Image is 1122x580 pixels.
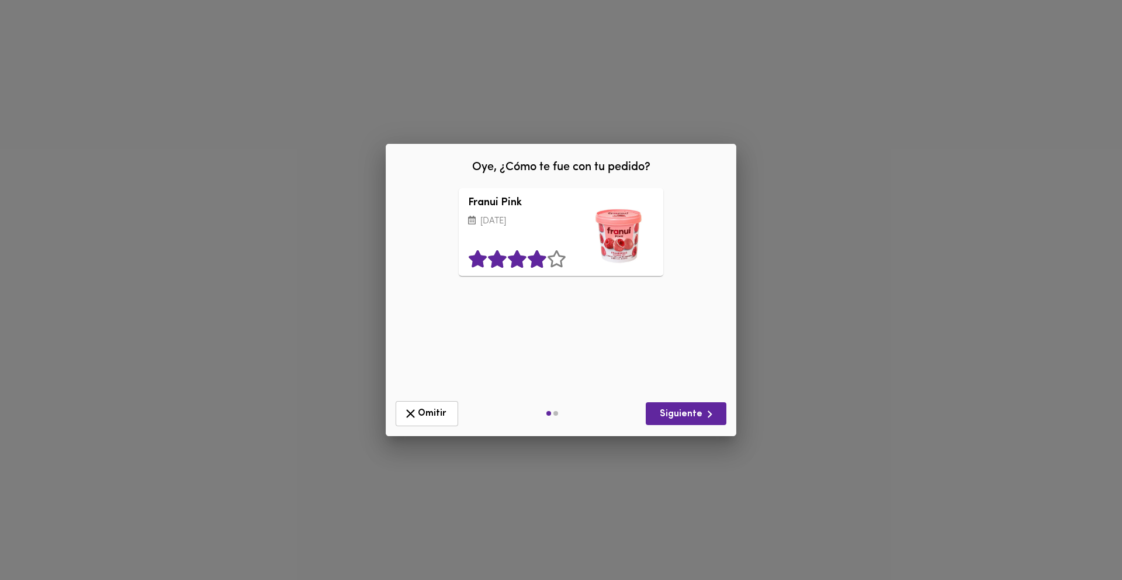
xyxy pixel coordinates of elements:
button: Siguiente [646,402,726,425]
div: Franui Pink [576,188,663,276]
p: [DATE] [468,215,566,229]
span: Omitir [403,406,451,421]
span: Oye, ¿Cómo te fue con tu pedido? [472,161,650,173]
iframe: Messagebird Livechat Widget [1054,512,1110,568]
button: Omitir [396,401,458,426]
span: Siguiente [655,407,717,422]
h3: Franui Pink [468,198,566,209]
